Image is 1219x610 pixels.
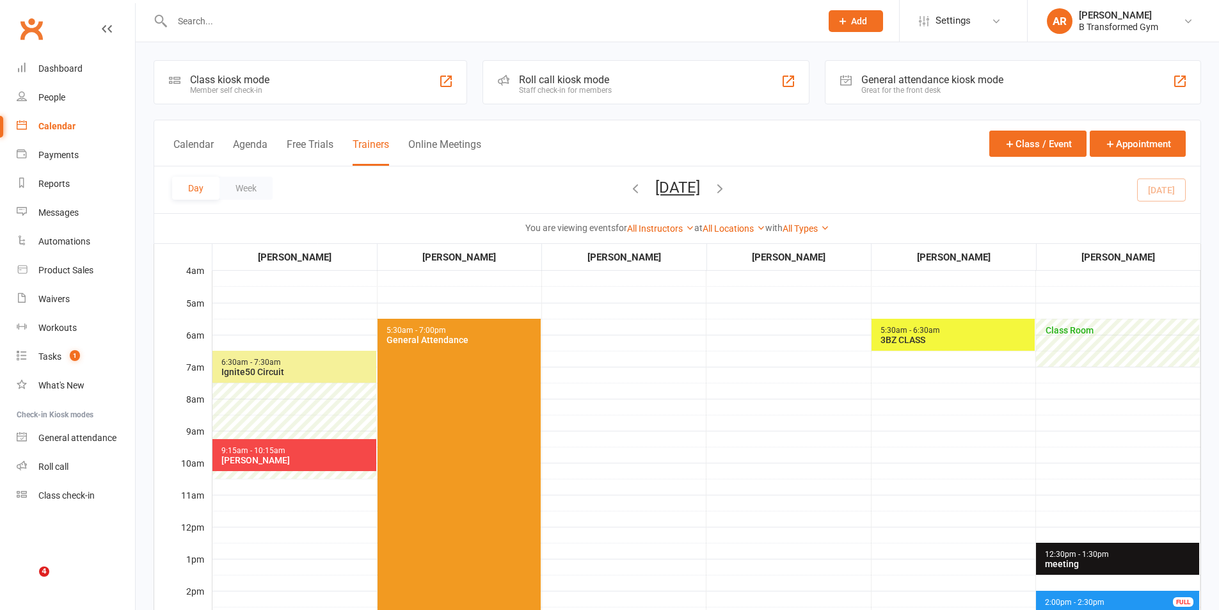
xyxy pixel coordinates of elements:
strong: at [694,223,703,233]
span: 5:30am - 6:30am [880,326,941,335]
button: [DATE] [655,179,700,197]
div: 10am [154,456,212,488]
div: People [38,92,65,102]
div: Payments [38,150,79,160]
div: 6am [154,328,212,360]
span: 9:15am - 10:15am [221,446,286,455]
span: Settings [936,6,971,35]
a: Tasks 1 [17,342,135,371]
div: General attendance kiosk mode [861,74,1003,86]
span: 6:30am - 7:30am [221,358,282,367]
button: Trainers [353,138,389,166]
div: [PERSON_NAME] [708,250,871,265]
div: Class check-in [38,490,95,501]
strong: with [765,223,783,233]
a: Roll call [17,453,135,481]
a: All Locations [703,223,765,234]
a: Messages [17,198,135,227]
a: Dashboard [17,54,135,83]
div: 11am [154,488,212,520]
div: Amanda Robinson's availability: 5:30am - 7:00am [1036,319,1199,367]
button: Class / Event [989,131,1087,157]
button: Day [172,177,219,200]
a: Class kiosk mode [17,481,135,510]
div: 7am [154,360,212,392]
span: 5:30am - 7:00pm [386,326,447,335]
div: Reports [38,179,70,189]
button: Week [219,177,273,200]
a: Product Sales [17,256,135,285]
div: General Attendance [386,335,538,345]
div: [PERSON_NAME] [1037,250,1200,265]
button: Appointment [1090,131,1186,157]
div: Tasks [38,351,61,362]
a: Automations [17,227,135,256]
a: Payments [17,141,135,170]
span: Class Room [1044,325,1197,335]
div: General attendance [38,433,116,443]
div: B Transformed Gym [1079,21,1158,33]
a: Waivers [17,285,135,314]
div: 9am [154,424,212,456]
a: Calendar [17,112,135,141]
div: Member self check-in [190,86,269,95]
a: People [17,83,135,112]
div: What's New [38,380,84,390]
a: All Instructors [627,223,694,234]
div: Messages [38,207,79,218]
a: General attendance kiosk mode [17,424,135,453]
button: Free Trials [287,138,333,166]
div: Dashboard [38,63,83,74]
div: [PERSON_NAME] [213,250,376,265]
div: 1pm [154,552,212,584]
div: Staff check-in for members [519,86,612,95]
div: Product Sales [38,265,93,275]
a: Workouts [17,314,135,342]
span: 1 [70,350,80,361]
div: 4am [154,264,212,296]
div: AR [1047,8,1072,34]
div: 5am [154,296,212,328]
div: [PERSON_NAME] [1079,10,1158,21]
div: Class kiosk mode [190,74,269,86]
span: 2:00pm - 2:30pm [1044,598,1105,607]
div: [PERSON_NAME] [378,250,541,265]
button: Online Meetings [408,138,481,166]
div: Calendar [38,121,76,131]
div: Waivers [38,294,70,304]
div: 8am [154,392,212,424]
a: All Types [783,223,829,234]
div: FULL [1173,597,1193,607]
button: Add [829,10,883,32]
strong: for [616,223,627,233]
button: Agenda [233,138,267,166]
span: 12:30pm - 1:30pm [1044,550,1110,559]
div: [PERSON_NAME] [872,250,1035,265]
div: 3BZ CLASS [880,335,1032,345]
a: Reports [17,170,135,198]
span: 4 [39,566,49,577]
a: What's New [17,371,135,400]
input: Search... [168,12,812,30]
button: Calendar [173,138,214,166]
div: Great for the front desk [861,86,1003,95]
div: [PERSON_NAME] [543,250,706,265]
div: Roll call [38,462,68,472]
strong: You are viewing events [525,223,616,233]
div: Roll call kiosk mode [519,74,612,86]
span: Add [851,16,867,26]
div: meeting [1044,559,1197,569]
div: Automations [38,236,90,246]
div: [PERSON_NAME] [221,455,374,465]
div: Patricia Hardgrave's availability: 7:00am - 10:30am [212,367,376,479]
div: Ignite50 Circuit [221,367,374,377]
div: 12pm [154,520,212,552]
a: Clubworx [15,13,47,45]
iframe: Intercom live chat [13,566,44,597]
div: Workouts [38,323,77,333]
